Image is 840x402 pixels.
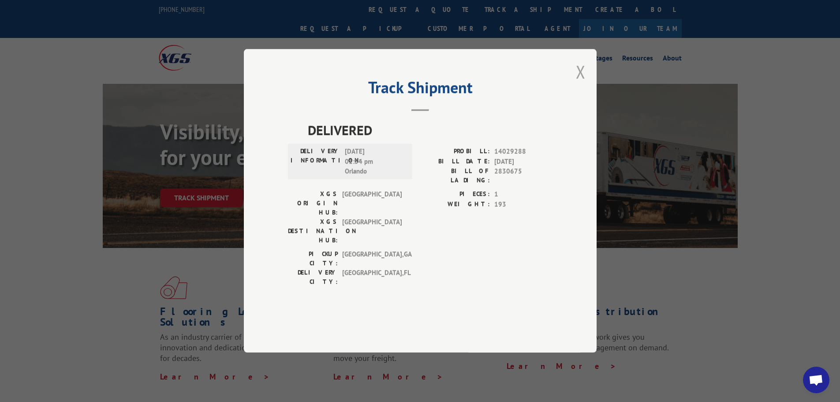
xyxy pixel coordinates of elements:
[494,147,553,157] span: 14029288
[342,218,402,245] span: [GEOGRAPHIC_DATA]
[342,268,402,287] span: [GEOGRAPHIC_DATA] , FL
[420,167,490,185] label: BILL OF LADING:
[494,199,553,210] span: 193
[576,60,586,83] button: Close modal
[420,147,490,157] label: PROBILL:
[345,147,404,177] span: [DATE] 01:54 pm Orlando
[288,218,338,245] label: XGS DESTINATION HUB:
[288,268,338,287] label: DELIVERY CITY:
[420,190,490,200] label: PIECES:
[291,147,340,177] label: DELIVERY INFORMATION:
[494,190,553,200] span: 1
[288,250,338,268] label: PICKUP CITY:
[342,190,402,218] span: [GEOGRAPHIC_DATA]
[288,190,338,218] label: XGS ORIGIN HUB:
[494,157,553,167] span: [DATE]
[420,157,490,167] label: BILL DATE:
[342,250,402,268] span: [GEOGRAPHIC_DATA] , GA
[494,167,553,185] span: 2830675
[803,367,829,393] div: Open chat
[288,81,553,98] h2: Track Shipment
[420,199,490,210] label: WEIGHT:
[308,120,553,140] span: DELIVERED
